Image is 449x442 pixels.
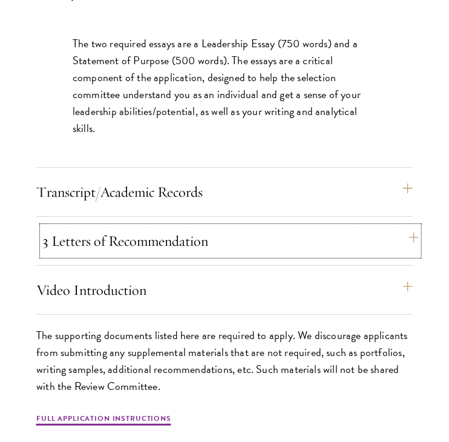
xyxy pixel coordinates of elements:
[36,327,413,395] p: The supporting documents listed here are required to apply. We discourage applicants from submitt...
[36,275,413,305] button: Video Introduction
[73,35,376,137] p: The two required essays are a Leadership Essay (750 words) and a Statement of Purpose (500 words)...
[42,226,419,256] button: 3 Letters of Recommendation
[36,177,413,206] button: Transcript/Academic Records
[36,413,171,427] a: Full Application Instructions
